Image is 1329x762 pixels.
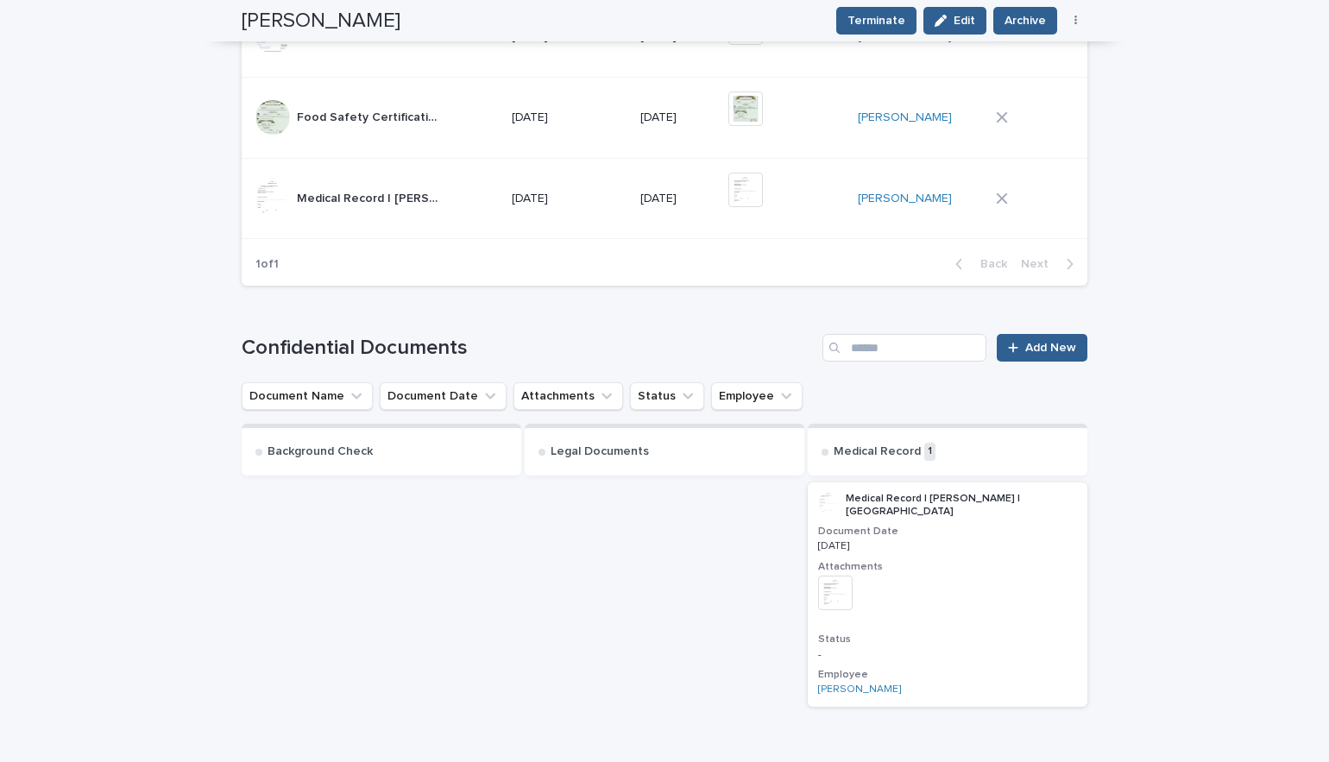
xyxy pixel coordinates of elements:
input: Search [822,334,986,362]
button: Attachments [513,382,623,410]
p: Medical Record [834,444,921,459]
p: [DATE] [640,110,715,125]
button: Archive [993,7,1057,35]
a: [PERSON_NAME] [858,192,952,206]
p: 1 of 1 [242,243,293,286]
h1: Confidential Documents [242,336,816,361]
h3: Status [818,633,1077,646]
tr: Food Safety Certification | [PERSON_NAME] | OtiumFood Safety Certification | [PERSON_NAME] | Otiu... [242,77,1087,158]
p: Medical Record | Ramos | Otium [297,188,444,206]
span: Add New [1025,342,1076,354]
span: Back [970,258,1007,270]
p: [DATE] [512,192,627,206]
button: Next [1014,256,1087,272]
span: Edit [954,15,975,27]
p: [DATE] [640,192,715,206]
button: Edit [923,7,986,35]
a: Medical Record | [PERSON_NAME] | [GEOGRAPHIC_DATA]Document Date[DATE]AttachmentsStatus-Employee[P... [808,482,1087,706]
span: Next [1021,258,1059,270]
button: Status [630,382,704,410]
button: Terminate [836,7,916,35]
a: [PERSON_NAME] [858,110,952,125]
p: Medical Record | [PERSON_NAME] | [GEOGRAPHIC_DATA] [846,493,1077,518]
button: Document Name [242,382,373,410]
button: Employee [711,382,803,410]
h3: Attachments [818,560,1077,574]
p: Background Check [268,444,373,459]
h2: [PERSON_NAME] [242,9,400,34]
button: Back [942,256,1014,272]
tr: Medical Record | [PERSON_NAME] | [GEOGRAPHIC_DATA]Medical Record | [PERSON_NAME] | [GEOGRAPHIC_DA... [242,158,1087,239]
p: - [818,649,1077,661]
p: 1 [924,443,935,461]
button: Document Date [380,382,507,410]
span: Archive [1005,12,1046,29]
h3: Employee [818,668,1077,682]
p: [DATE] [512,110,627,125]
p: [DATE] [818,540,1077,552]
a: Add New [997,334,1087,362]
span: Terminate [847,12,905,29]
p: Legal Documents [551,444,649,459]
a: [PERSON_NAME] [818,683,901,696]
h3: Document Date [818,525,1077,538]
p: Food Safety Certification | Ramos | Otium [297,107,444,125]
